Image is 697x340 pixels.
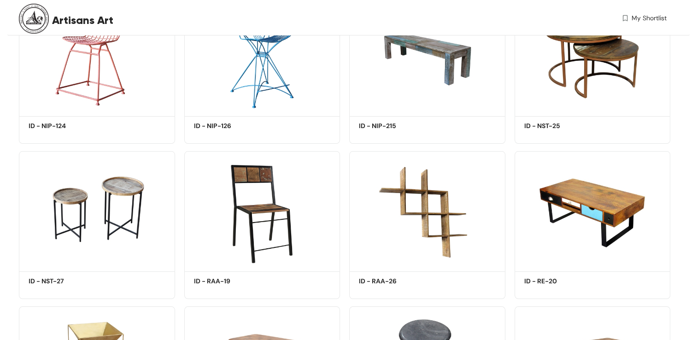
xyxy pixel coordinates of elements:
[349,151,505,269] img: 758520a0-a227-4a73-bbb4-38acf99112e0
[359,121,437,131] h5: ID - NIP-215
[515,151,671,269] img: 1640104d-1c67-441b-a788-aa4eb2c70152
[194,121,272,131] h5: ID - NIP-126
[194,276,272,286] h5: ID - RAA-19
[524,121,603,131] h5: ID - NST-25
[19,4,49,34] img: Buyer Portal
[621,13,629,23] img: wishlist
[29,276,107,286] h5: ID - NST-27
[184,151,340,269] img: 43420bf0-b031-4193-95f4-971ef6afaaf3
[19,151,175,269] img: 7dfb9cc2-5c02-4c6c-85db-10a0f0c64375
[524,276,603,286] h5: ID - RE-20
[359,276,437,286] h5: ID - RAA-26
[632,13,667,23] span: My Shortlist
[29,121,107,131] h5: ID - NIP-124
[52,12,113,29] span: Artisans Art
